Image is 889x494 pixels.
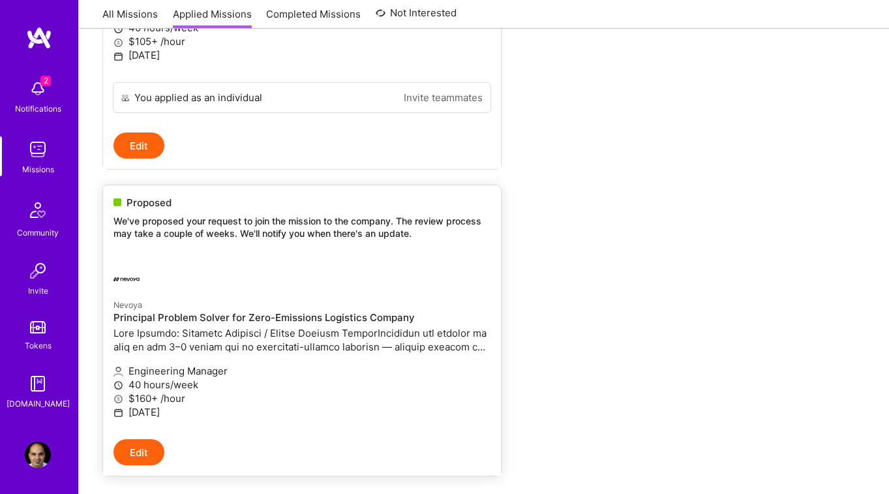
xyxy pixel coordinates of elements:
i: icon MoneyGray [113,394,123,404]
img: bell [25,76,51,102]
a: Invite teammates [404,91,483,104]
img: logo [26,26,52,50]
i: icon Calendar [113,52,123,61]
div: [DOMAIN_NAME] [7,397,70,410]
img: Invite [25,258,51,284]
div: You applied as an individual [134,91,262,104]
p: Engineering Manager [113,364,490,378]
span: 2 [40,76,51,86]
i: icon Applicant [113,367,123,377]
p: [DATE] [113,405,490,419]
p: $160+ /hour [113,392,490,405]
img: Community [22,194,53,226]
p: Lore Ipsumdo: Sitametc Adipisci / Elitse Doeiusm TemporIncididun utl etdolor ma aliq en adm 3–0 v... [113,326,490,354]
p: $105+ /hour [113,35,490,48]
div: Community [17,226,59,239]
a: Nevoya company logoNevoyaPrincipal Problem Solver for Zero-Emissions Logistics CompanyLore Ipsumd... [103,256,501,439]
a: User Avatar [22,442,54,468]
i: icon Calendar [113,408,123,418]
h4: Principal Problem Solver for Zero-Emissions Logistics Company [113,312,490,324]
i: icon MoneyGray [113,38,123,48]
img: User Avatar [25,442,51,468]
a: Not Interested [376,5,457,29]
div: Invite [28,284,48,298]
p: 40 hours/week [113,378,490,392]
a: All Missions [102,7,158,29]
a: Applied Missions [173,7,252,29]
p: We've proposed your request to join the mission to the company. The review process may take a cou... [113,215,490,240]
div: Notifications [15,102,61,116]
a: Completed Missions [266,7,361,29]
button: Edit [113,132,164,159]
div: Tokens [25,339,52,352]
span: Proposed [127,196,172,209]
i: icon Clock [113,24,123,34]
div: Missions [22,162,54,176]
i: icon Clock [113,380,123,390]
img: teamwork [25,136,51,162]
img: tokens [30,321,46,333]
img: Nevoya company logo [113,266,140,292]
button: Edit [113,439,164,465]
img: guide book [25,371,51,397]
small: Nevoya [113,300,142,310]
p: [DATE] [113,48,490,62]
